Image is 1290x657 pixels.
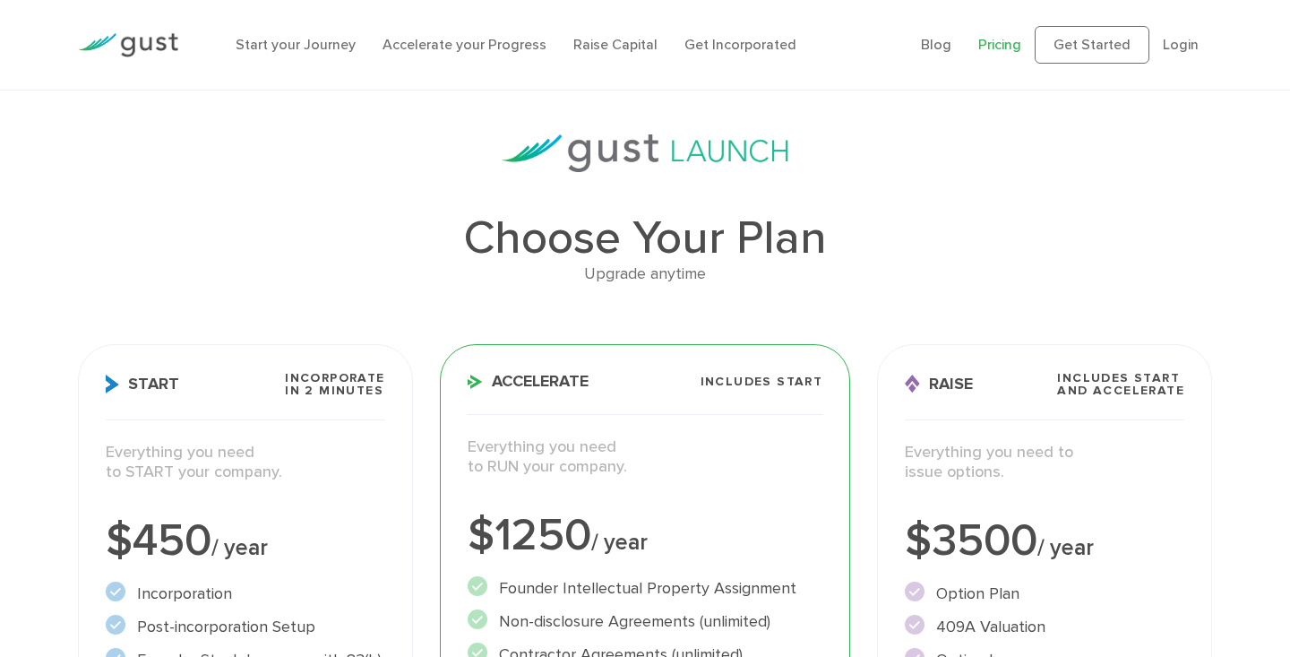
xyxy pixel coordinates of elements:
span: Incorporate in 2 Minutes [285,372,384,397]
h1: Choose Your Plan [78,215,1212,262]
a: Login [1163,36,1199,53]
div: $450 [106,519,385,564]
span: Includes START and ACCELERATE [1057,372,1184,397]
div: Upgrade anytime [78,262,1212,288]
div: $1250 [468,514,823,558]
span: / year [1037,534,1094,561]
a: Get Started [1035,26,1149,64]
a: Pricing [978,36,1021,53]
span: Includes START [701,376,823,388]
a: Start your Journey [236,36,356,53]
a: Raise Capital [573,36,658,53]
img: Gust Logo [78,33,178,57]
a: Blog [921,36,951,53]
img: Start Icon X2 [106,375,119,393]
div: $3500 [905,519,1184,564]
p: Everything you need to RUN your company. [468,437,823,478]
li: Non-disclosure Agreements (unlimited) [468,609,823,634]
span: Raise [905,375,973,393]
li: Option Plan [905,582,1184,606]
img: gust-launch-logos.svg [502,134,788,172]
p: Everything you need to START your company. [106,443,385,483]
span: Start [106,375,179,393]
a: Get Incorporated [684,36,796,53]
span: / year [211,534,268,561]
p: Everything you need to issue options. [905,443,1184,483]
a: Accelerate your Progress [383,36,546,53]
li: Post-incorporation Setup [106,615,385,639]
span: / year [591,529,648,556]
li: Incorporation [106,582,385,606]
img: Raise Icon [905,375,920,393]
li: Founder Intellectual Property Assignment [468,576,823,601]
li: 409A Valuation [905,615,1184,639]
img: Accelerate Icon [468,375,483,389]
span: Accelerate [468,374,589,390]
